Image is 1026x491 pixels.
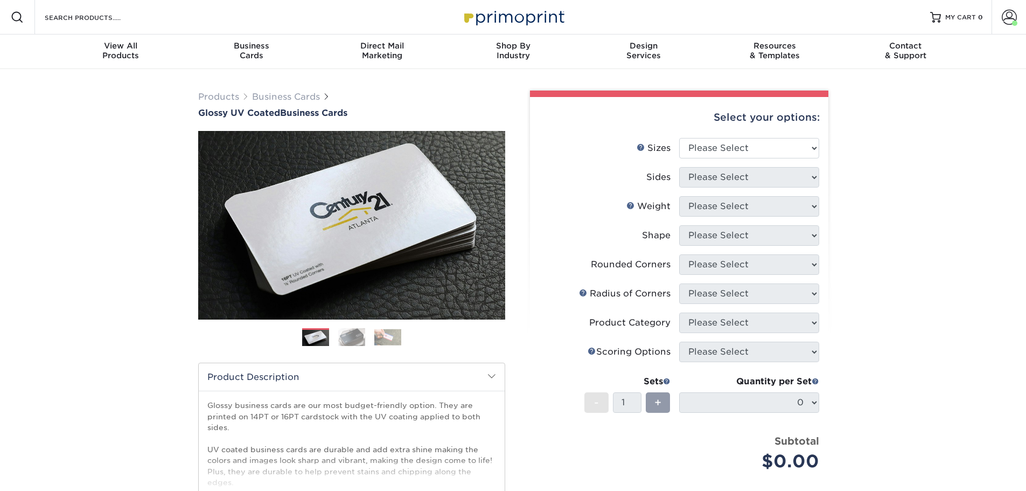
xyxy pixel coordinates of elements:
a: Glossy UV CoatedBusiness Cards [198,108,505,118]
a: View AllProducts [55,34,186,69]
div: Industry [448,41,578,60]
div: Services [578,41,709,60]
input: SEARCH PRODUCTS..... [44,11,149,24]
div: Scoring Options [588,345,671,358]
div: Product Category [589,316,671,329]
div: Marketing [317,41,448,60]
a: Resources& Templates [709,34,840,69]
div: Sides [646,171,671,184]
span: Direct Mail [317,41,448,51]
span: - [594,395,599,411]
a: Direct MailMarketing [317,34,448,69]
img: Business Cards 03 [374,329,401,345]
span: Resources [709,41,840,51]
div: Products [55,41,186,60]
strong: Subtotal [774,435,819,447]
a: Contact& Support [840,34,971,69]
a: Shop ByIndustry [448,34,578,69]
img: Primoprint [459,5,567,29]
div: Cards [186,41,317,60]
div: & Templates [709,41,840,60]
span: Business [186,41,317,51]
a: Business Cards [252,92,320,102]
div: Shape [642,229,671,242]
div: Select your options: [539,97,820,138]
span: 0 [978,13,983,21]
a: DesignServices [578,34,709,69]
span: + [654,395,661,411]
h1: Business Cards [198,108,505,118]
span: Design [578,41,709,51]
span: Glossy UV Coated [198,108,280,118]
div: $0.00 [687,448,819,474]
span: MY CART [945,13,976,22]
div: Rounded Corners [591,258,671,271]
a: Products [198,92,239,102]
img: Business Cards 01 [302,324,329,351]
a: BusinessCards [186,34,317,69]
span: View All [55,41,186,51]
div: Weight [626,200,671,213]
span: Shop By [448,41,578,51]
h2: Product Description [199,363,505,391]
div: Sizes [637,142,671,155]
div: & Support [840,41,971,60]
img: Glossy UV Coated 01 [198,72,505,379]
div: Quantity per Set [679,375,819,388]
div: Sets [584,375,671,388]
img: Business Cards 02 [338,328,365,347]
span: Contact [840,41,971,51]
div: Radius of Corners [579,287,671,300]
